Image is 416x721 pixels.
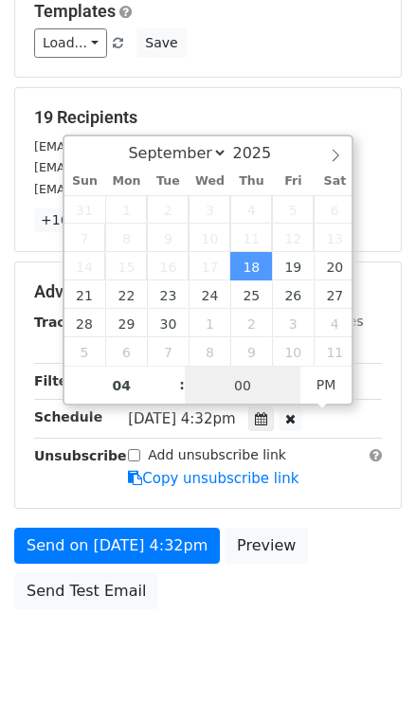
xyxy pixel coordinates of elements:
a: Templates [34,1,116,21]
span: September 6, 2025 [314,195,355,224]
span: October 5, 2025 [64,337,106,366]
small: [EMAIL_ADDRESS][DOMAIN_NAME] [34,160,245,174]
input: Minute [185,367,300,405]
span: September 25, 2025 [230,280,272,309]
strong: Schedule [34,409,102,424]
strong: Filters [34,373,82,388]
span: September 15, 2025 [105,252,147,280]
span: October 1, 2025 [189,309,230,337]
small: [EMAIL_ADDRESS][DOMAIN_NAME] [34,182,245,196]
span: September 19, 2025 [272,252,314,280]
span: September 26, 2025 [272,280,314,309]
strong: Unsubscribe [34,448,127,463]
span: Wed [189,175,230,188]
span: October 4, 2025 [314,309,355,337]
span: Click to toggle [300,366,353,404]
span: [DATE] 4:32pm [128,410,235,427]
input: Hour [64,367,180,405]
label: Add unsubscribe link [148,445,286,465]
span: October 2, 2025 [230,309,272,337]
span: September 5, 2025 [272,195,314,224]
a: Preview [225,528,308,564]
iframe: Chat Widget [321,630,416,721]
span: September 29, 2025 [105,309,147,337]
span: September 7, 2025 [64,224,106,252]
span: October 6, 2025 [105,337,147,366]
span: September 18, 2025 [230,252,272,280]
h5: Advanced [34,281,382,302]
span: September 4, 2025 [230,195,272,224]
span: September 22, 2025 [105,280,147,309]
span: October 11, 2025 [314,337,355,366]
span: September 30, 2025 [147,309,189,337]
span: September 23, 2025 [147,280,189,309]
span: Mon [105,175,147,188]
span: October 7, 2025 [147,337,189,366]
span: September 24, 2025 [189,280,230,309]
span: September 12, 2025 [272,224,314,252]
span: Fri [272,175,314,188]
span: Sun [64,175,106,188]
a: Copy unsubscribe link [128,470,298,487]
span: October 8, 2025 [189,337,230,366]
a: Load... [34,28,107,58]
strong: Tracking [34,315,98,330]
span: September 9, 2025 [147,224,189,252]
a: Send on [DATE] 4:32pm [14,528,220,564]
span: August 31, 2025 [64,195,106,224]
span: September 8, 2025 [105,224,147,252]
span: September 14, 2025 [64,252,106,280]
span: October 10, 2025 [272,337,314,366]
input: Year [227,144,296,162]
span: September 1, 2025 [105,195,147,224]
label: UTM Codes [289,312,363,332]
span: September 20, 2025 [314,252,355,280]
span: Sat [314,175,355,188]
button: Save [136,28,186,58]
span: September 11, 2025 [230,224,272,252]
a: Send Test Email [14,573,158,609]
h5: 19 Recipients [34,107,382,128]
span: September 28, 2025 [64,309,106,337]
span: September 21, 2025 [64,280,106,309]
a: +16 more [34,208,114,232]
span: October 3, 2025 [272,309,314,337]
span: Thu [230,175,272,188]
span: September 27, 2025 [314,280,355,309]
span: September 13, 2025 [314,224,355,252]
small: [EMAIL_ADDRESS][DOMAIN_NAME] [34,139,245,153]
span: September 2, 2025 [147,195,189,224]
span: Tue [147,175,189,188]
span: September 16, 2025 [147,252,189,280]
span: October 9, 2025 [230,337,272,366]
span: September 3, 2025 [189,195,230,224]
span: : [179,366,185,404]
span: September 10, 2025 [189,224,230,252]
span: September 17, 2025 [189,252,230,280]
